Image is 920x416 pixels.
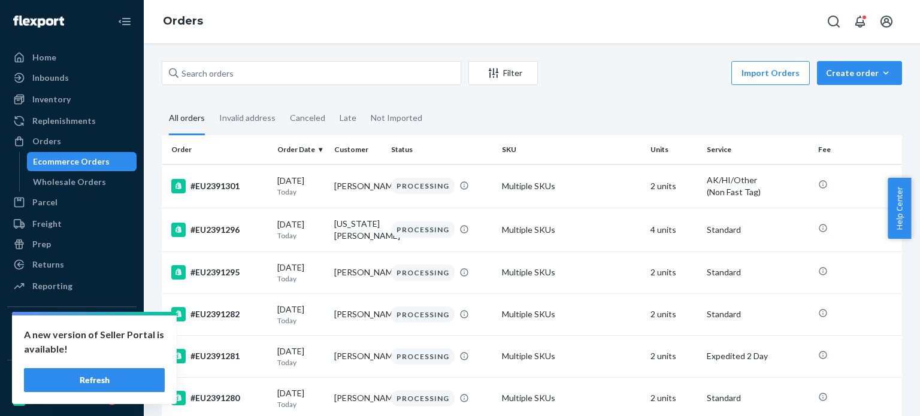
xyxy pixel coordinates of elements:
button: Filter [468,61,538,85]
input: Search orders [162,61,461,85]
td: [PERSON_NAME] [329,251,386,293]
p: A new version of Seller Portal is available! [24,327,165,356]
p: Standard [707,266,808,278]
a: Inbounds [7,68,137,87]
div: Freight [32,218,62,230]
a: Freight [7,214,137,233]
td: 2 units [646,251,703,293]
th: SKU [497,135,645,164]
p: Today [277,187,325,197]
div: [DATE] [277,175,325,197]
div: Reporting [32,280,72,292]
td: Multiple SKUs [497,335,645,377]
p: Standard [707,308,808,320]
p: Today [277,399,325,409]
div: Parcel [32,196,57,208]
p: AK/HI/Other [707,174,808,186]
td: [PERSON_NAME] [329,164,386,208]
div: Not Imported [371,102,422,133]
a: Wholesale Orders [27,172,137,192]
th: Fee [813,135,902,164]
div: PROCESSING [391,221,455,238]
p: Today [277,274,325,284]
td: [US_STATE][PERSON_NAME] [329,208,386,251]
div: #EU2391282 [171,307,268,321]
div: PROCESSING [391,265,455,281]
td: 4 units [646,208,703,251]
div: #EU2391301 [171,179,268,193]
div: Prep [32,238,51,250]
div: Filter [469,67,537,79]
button: Open account menu [874,10,898,34]
button: Open notifications [848,10,872,34]
p: Today [277,357,325,368]
div: PROCESSING [391,178,455,194]
div: Home [32,51,56,63]
div: Ecommerce Orders [33,156,110,168]
div: Invalid address [219,102,276,133]
button: Refresh [24,368,165,392]
a: Prep [7,235,137,254]
div: All orders [169,102,205,135]
div: Replenishments [32,115,96,127]
div: Orders [32,135,61,147]
button: Close Navigation [113,10,137,34]
td: [PERSON_NAME] [329,335,386,377]
a: Replenishments [7,111,137,130]
td: [PERSON_NAME] [329,293,386,335]
div: #EU2391296 [171,223,268,237]
a: Parcel [7,193,137,212]
td: Multiple SKUs [497,251,645,293]
button: Open Search Box [822,10,846,34]
p: Standard [707,392,808,404]
button: Help Center [888,178,911,239]
div: [DATE] [277,262,325,284]
button: Import Orders [731,61,810,85]
p: Today [277,230,325,241]
ol: breadcrumbs [153,4,213,39]
div: Customer [334,144,382,154]
div: #EU2391280 [171,391,268,405]
a: Shopify Fast Tags [7,390,137,409]
img: Flexport logo [13,16,64,28]
div: Late [340,102,356,133]
a: Orders [163,14,203,28]
th: Order [162,135,273,164]
button: Create order [817,61,902,85]
button: Fast Tags [7,370,137,389]
div: Inbounds [32,72,69,84]
td: 2 units [646,293,703,335]
a: Returns [7,255,137,274]
td: Multiple SKUs [497,164,645,208]
a: Ecommerce Orders [27,152,137,171]
td: Multiple SKUs [497,293,645,335]
div: [DATE] [277,218,325,241]
p: Standard [707,224,808,236]
div: [DATE] [277,303,325,326]
div: Create order [826,67,893,79]
th: Status [386,135,497,164]
th: Order Date [273,135,329,164]
p: Today [277,315,325,326]
th: Service [702,135,813,164]
div: PROCESSING [391,390,455,406]
div: [DATE] [277,345,325,368]
th: Units [646,135,703,164]
a: Inventory [7,90,137,109]
td: 2 units [646,164,703,208]
div: Wholesale Orders [33,176,106,188]
p: Expedited 2 Day [707,350,808,362]
div: #EU2391281 [171,349,268,363]
div: Canceled [290,102,325,133]
div: PROCESSING [391,348,455,365]
td: 2 units [646,335,703,377]
a: Reporting [7,277,137,296]
a: Add Integration [7,341,137,355]
div: Returns [32,259,64,271]
div: (Non Fast Tag) [707,186,808,198]
div: Inventory [32,93,71,105]
div: PROCESSING [391,306,455,323]
a: Home [7,48,137,67]
a: Orders [7,132,137,151]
